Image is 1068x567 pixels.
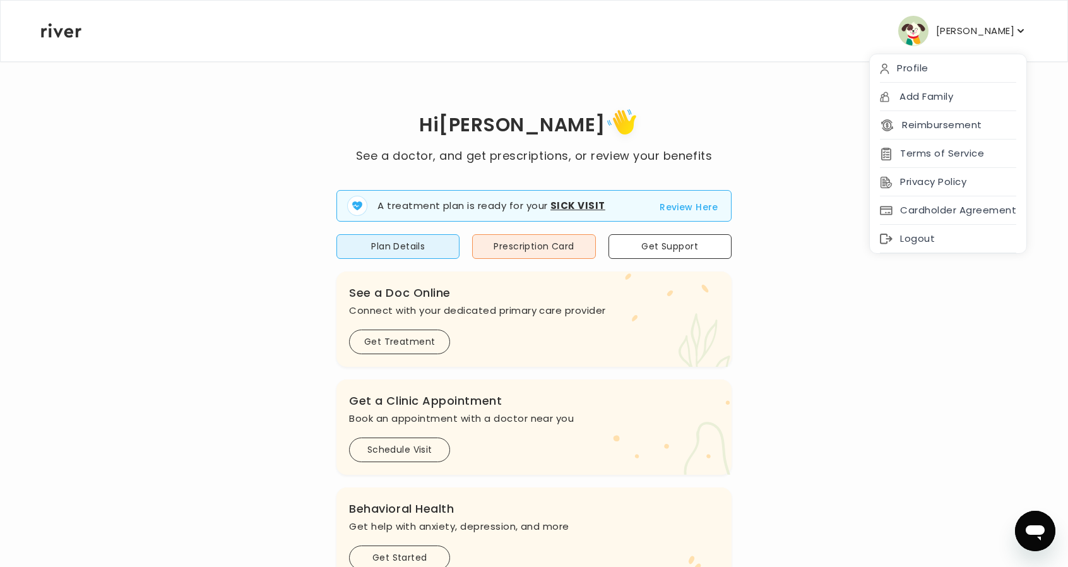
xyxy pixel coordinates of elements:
[349,518,719,535] p: Get help with anxiety, depression, and more
[349,284,719,302] h3: See a Doc Online
[870,54,1026,83] div: Profile
[349,410,719,427] p: Book an appointment with a doctor near you
[936,22,1014,40] p: [PERSON_NAME]
[472,234,595,259] button: Prescription Card
[870,225,1026,253] div: Logout
[870,83,1026,111] div: Add Family
[356,105,712,147] h1: Hi [PERSON_NAME]
[349,438,450,462] button: Schedule Visit
[1015,511,1055,551] iframe: Button to launch messaging window
[349,500,719,518] h3: Behavioral Health
[550,199,605,212] strong: Sick Visit
[356,147,712,165] p: See a doctor, and get prescriptions, or review your benefits
[660,200,718,215] button: Review Here
[336,234,460,259] button: Plan Details
[880,116,982,134] button: Reimbursement
[608,234,732,259] button: Get Support
[349,392,719,410] h3: Get a Clinic Appointment
[870,140,1026,168] div: Terms of Service
[898,16,929,46] img: user avatar
[349,302,719,319] p: Connect with your dedicated primary care provider
[377,199,605,213] p: A treatment plan is ready for your
[870,168,1026,196] div: Privacy Policy
[870,196,1026,225] div: Cardholder Agreement
[898,16,1027,46] button: user avatar[PERSON_NAME]
[349,330,450,354] button: Get Treatment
